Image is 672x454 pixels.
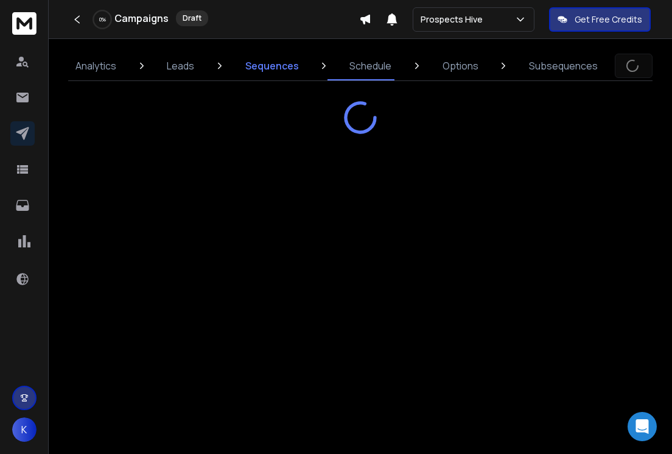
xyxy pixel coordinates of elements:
p: Subsequences [529,59,598,73]
div: Draft [176,10,208,26]
p: 0 % [99,16,106,23]
a: Analytics [68,51,124,80]
a: Schedule [342,51,399,80]
p: Get Free Credits [575,13,642,26]
h1: Campaigns [114,11,169,26]
a: Sequences [238,51,306,80]
button: K [12,417,37,442]
a: Options [435,51,486,80]
p: Schedule [349,59,391,73]
p: Sequences [245,59,299,73]
button: Get Free Credits [549,7,651,32]
a: Leads [159,51,201,80]
a: Subsequences [522,51,605,80]
p: Analytics [75,59,116,73]
p: Options [443,59,478,73]
p: Prospects Hive [421,13,488,26]
div: Open Intercom Messenger [628,412,657,441]
p: Leads [167,59,194,73]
